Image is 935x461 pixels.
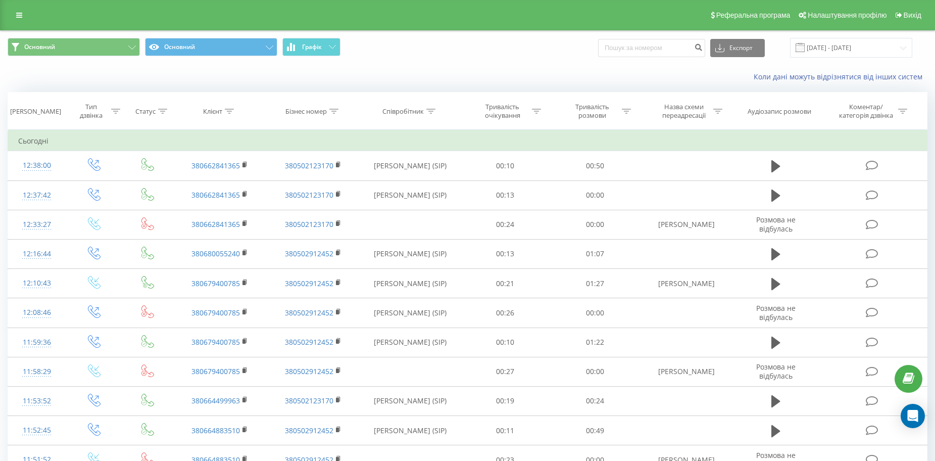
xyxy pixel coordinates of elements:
[360,386,460,416] td: [PERSON_NAME] (SIP)
[282,38,340,56] button: Графік
[18,244,55,264] div: 12:16:44
[191,308,240,317] a: 380679400785
[18,186,55,205] div: 12:37:42
[191,161,240,170] a: 380662841365
[18,333,55,352] div: 11:59:36
[754,72,927,81] a: Коли дані можуть відрізнятися вiд інших систем
[550,386,640,416] td: 00:24
[360,269,460,298] td: [PERSON_NAME] (SIP)
[285,249,333,258] a: 380502912452
[18,273,55,293] div: 12:10:43
[18,156,55,175] div: 12:38:00
[74,103,109,120] div: Тип дзвінка
[460,328,550,357] td: 00:10
[756,303,796,322] span: Розмова не відбулась
[360,151,460,180] td: [PERSON_NAME] (SIP)
[460,357,550,386] td: 00:27
[639,210,733,239] td: [PERSON_NAME]
[460,298,550,328] td: 00:26
[460,180,550,210] td: 00:13
[285,426,333,435] a: 380502912452
[550,298,640,328] td: 00:00
[285,190,333,200] a: 380502123170
[203,107,222,116] div: Клієнт
[18,421,55,440] div: 11:52:45
[360,239,460,268] td: [PERSON_NAME] (SIP)
[710,39,765,57] button: Експорт
[550,180,640,210] td: 00:00
[550,416,640,445] td: 00:49
[550,328,640,357] td: 01:22
[716,11,791,19] span: Реферальна програма
[191,190,240,200] a: 380662841365
[756,362,796,381] span: Розмова не відбулась
[191,219,240,229] a: 380662841365
[285,366,333,376] a: 380502912452
[135,107,156,116] div: Статус
[550,210,640,239] td: 00:00
[285,308,333,317] a: 380502912452
[285,219,333,229] a: 380502123170
[285,107,327,116] div: Бізнес номер
[18,391,55,411] div: 11:53:52
[550,239,640,268] td: 01:07
[756,215,796,234] span: Розмова не відбулась
[657,103,711,120] div: Назва схеми переадресації
[285,337,333,347] a: 380502912452
[18,362,55,382] div: 11:58:29
[285,161,333,170] a: 380502123170
[598,39,705,57] input: Пошук за номером
[901,404,925,428] div: Open Intercom Messenger
[360,416,460,445] td: [PERSON_NAME] (SIP)
[18,215,55,235] div: 12:33:27
[460,386,550,416] td: 00:19
[460,239,550,268] td: 00:13
[10,107,61,116] div: [PERSON_NAME]
[360,298,460,328] td: [PERSON_NAME] (SIP)
[285,396,333,405] a: 380502123170
[639,357,733,386] td: [PERSON_NAME]
[639,269,733,298] td: [PERSON_NAME]
[191,279,240,288] a: 380679400785
[550,151,640,180] td: 00:50
[360,328,460,357] td: [PERSON_NAME] (SIP)
[836,103,896,120] div: Коментар/категорія дзвінка
[460,416,550,445] td: 00:11
[550,269,640,298] td: 01:27
[460,151,550,180] td: 00:10
[191,337,240,347] a: 380679400785
[475,103,529,120] div: Тривалість очікування
[565,103,619,120] div: Тривалість розмови
[748,107,811,116] div: Аудіозапис розмови
[24,43,55,51] span: Основний
[460,269,550,298] td: 00:21
[8,38,140,56] button: Основний
[145,38,277,56] button: Основний
[191,366,240,376] a: 380679400785
[460,210,550,239] td: 00:24
[550,357,640,386] td: 00:00
[808,11,887,19] span: Налаштування профілю
[285,279,333,288] a: 380502912452
[8,131,927,151] td: Сьогодні
[191,426,240,435] a: 380664883510
[191,396,240,405] a: 380664499963
[360,180,460,210] td: [PERSON_NAME] (SIP)
[382,107,424,116] div: Співробітник
[18,303,55,322] div: 12:08:46
[191,249,240,258] a: 380680055240
[904,11,921,19] span: Вихід
[302,43,322,51] span: Графік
